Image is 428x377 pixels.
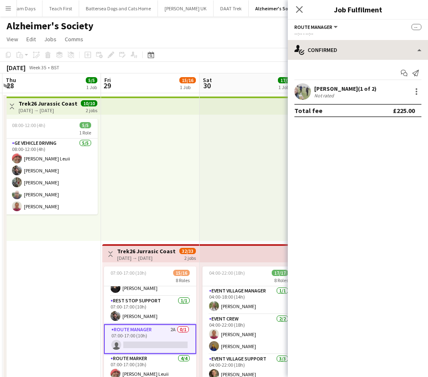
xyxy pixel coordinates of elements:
div: 1 Job [278,84,294,90]
span: 15/16 [173,270,190,276]
span: -- [412,24,421,30]
span: 30 [202,81,212,90]
span: 07:00-17:00 (10h) [111,270,146,276]
a: Edit [23,34,39,45]
span: Week 35 [27,64,48,71]
span: 29 [103,81,111,90]
div: BST [51,64,59,71]
app-card-role: GE Vehicle Driving5/508:00-12:00 (4h)[PERSON_NAME] Leuii[PERSON_NAME][PERSON_NAME][PERSON_NAME][P... [5,139,98,214]
app-job-card: 08:00-12:00 (4h)5/51 RoleGE Vehicle Driving5/508:00-12:00 (4h)[PERSON_NAME] Leuii[PERSON_NAME][PE... [5,119,98,214]
app-card-role: Event Village Manager1/104:00-18:00 (14h)[PERSON_NAME] [202,286,295,314]
span: 28 [5,81,16,90]
a: Jobs [41,34,60,45]
h1: Alzheimer's Society [7,20,94,32]
div: £225.00 [393,106,415,115]
app-card-role: Route Manager2A0/107:00-17:00 (10h) [104,324,196,354]
span: 5/5 [86,77,97,83]
h3: Trek26 Jurrasic Coast [117,247,176,255]
app-card-role: Rest Stop Support1/107:00-17:00 (10h)[PERSON_NAME] [104,296,196,324]
span: Route Manager [294,24,332,30]
div: [DATE] [7,64,26,72]
span: 8 Roles [176,277,190,283]
div: 1 Job [180,84,195,90]
div: [DATE] → [DATE] [19,107,78,113]
a: View [3,34,21,45]
h3: Trek26 Jurassic Coast [19,100,78,107]
div: 1 Job [86,84,97,90]
div: [DATE] → [DATE] [117,255,176,261]
a: Comms [61,34,87,45]
span: Fri [104,76,111,84]
div: Confirmed [288,40,428,60]
span: 10/10 [81,100,97,106]
span: 1 Role [79,130,91,136]
span: View [7,35,18,43]
div: 2 jobs [184,254,196,261]
span: Thu [6,76,16,84]
span: Comms [65,35,83,43]
button: Battersea Dogs and Cats Home [79,0,158,16]
button: Teach First [42,0,79,16]
div: --:-- - --:-- [294,31,421,37]
button: [PERSON_NAME] UK [158,0,214,16]
button: Alzheimer's Society [249,0,307,16]
button: DAAT Trek [214,0,249,16]
app-card-role: Event Crew2/204:00-22:00 (18h)[PERSON_NAME][PERSON_NAME] [202,314,295,354]
span: Edit [26,35,36,43]
span: 5/5 [80,122,91,128]
button: Route Manager [294,24,339,30]
div: Total fee [294,106,322,115]
div: 2 jobs [86,106,97,113]
span: 08:00-12:00 (4h) [12,122,45,128]
span: 15/16 [179,77,196,83]
span: 17/17 [278,77,294,83]
span: 8 Roles [274,277,288,283]
span: 17/17 [272,270,288,276]
h3: Job Fulfilment [288,4,428,15]
div: [PERSON_NAME] (1 of 2) [314,85,376,92]
span: Jobs [44,35,56,43]
span: 32/33 [179,248,196,254]
span: Sat [203,76,212,84]
div: Not rated [314,92,336,99]
span: 04:00-22:00 (18h) [209,270,245,276]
